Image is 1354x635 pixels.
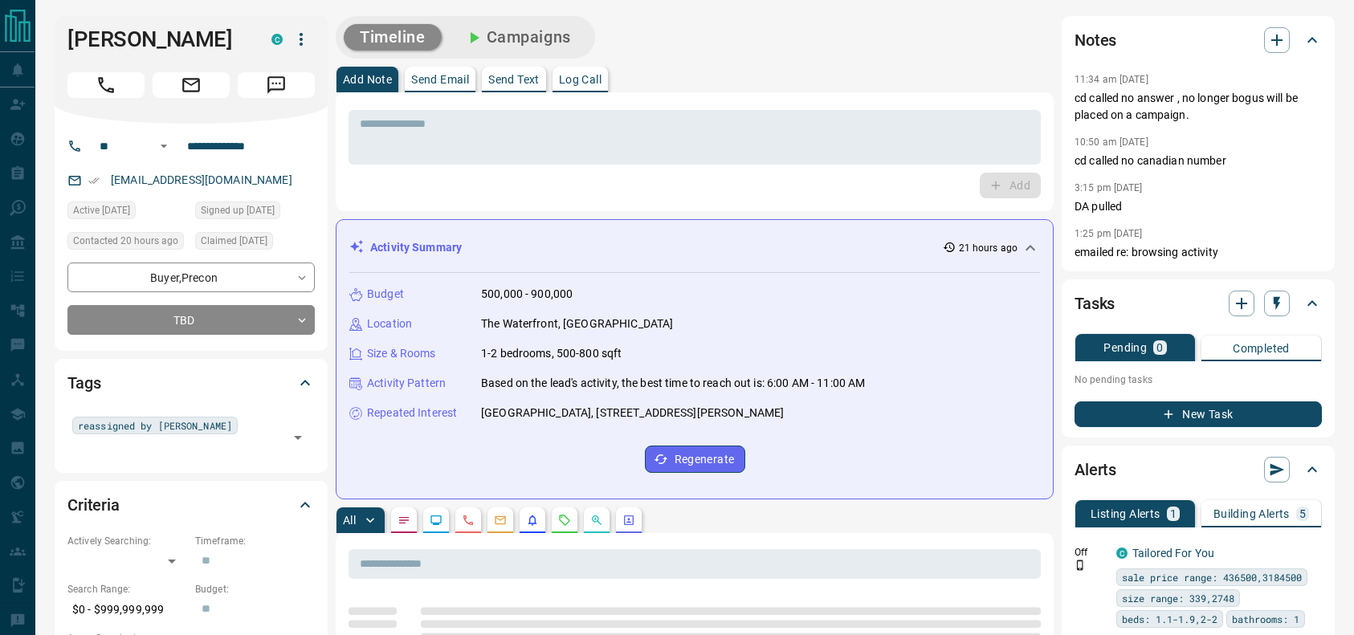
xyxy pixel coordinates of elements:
div: condos.ca [271,34,283,45]
p: Size & Rooms [367,345,436,362]
a: [EMAIL_ADDRESS][DOMAIN_NAME] [111,173,292,186]
span: size range: 339,2748 [1122,590,1234,606]
span: bathrooms: 1 [1232,611,1299,627]
p: 1-2 bedrooms, 500-800 sqft [481,345,622,362]
button: Campaigns [448,24,587,51]
p: emailed re: browsing activity [1075,244,1322,261]
a: Tailored For You [1132,547,1214,560]
span: beds: 1.1-1.9,2-2 [1122,611,1217,627]
p: 500,000 - 900,000 [481,286,573,303]
button: Open [154,136,173,156]
p: Completed [1233,343,1290,354]
div: Wed Aug 06 2025 [195,232,315,254]
h2: Tags [67,370,100,396]
p: Listing Alerts [1091,508,1160,519]
p: Actively Searching: [67,534,187,548]
span: sale price range: 436500,3184500 [1122,569,1302,585]
svg: Emails [494,514,507,527]
button: New Task [1075,401,1322,427]
h2: Alerts [1075,457,1116,482]
p: DA pulled [1075,198,1322,215]
p: 1 [1170,508,1177,519]
p: cd called no canadian number [1075,153,1322,169]
p: Budget: [195,582,315,596]
p: 21 hours ago [959,241,1018,255]
p: 10:50 am [DATE] [1075,136,1148,148]
p: $0 - $999,999,999 [67,596,187,623]
span: Claimed [DATE] [201,233,267,249]
p: Repeated Interest [367,405,457,421]
p: Add Note [343,74,392,85]
div: Tasks [1075,284,1322,323]
p: Building Alerts [1213,508,1290,519]
span: Contacted 20 hours ago [73,233,178,249]
div: Tags [67,364,315,402]
div: TBD [67,305,315,335]
p: Budget [367,286,404,303]
div: Mon Aug 11 2025 [67,232,187,254]
p: cd called no answer , no longer bogus will be placed on a campaign. [1075,90,1322,124]
svg: Listing Alerts [526,514,539,527]
h2: Notes [1075,27,1116,53]
p: No pending tasks [1075,368,1322,392]
p: Log Call [559,74,602,85]
div: Alerts [1075,450,1322,489]
svg: Opportunities [590,514,603,527]
p: All [343,515,356,526]
div: Mon Aug 11 2025 [67,201,187,224]
div: Criteria [67,486,315,524]
button: Timeline [344,24,442,51]
p: 0 [1156,342,1163,353]
p: Activity Summary [370,239,462,256]
div: Activity Summary21 hours ago [349,233,1040,263]
div: Thu Mar 16 2023 [195,201,315,224]
svg: Push Notification Only [1075,560,1086,571]
p: The Waterfront, [GEOGRAPHIC_DATA] [481,315,673,332]
span: reassigned by [PERSON_NAME] [78,417,232,434]
p: 1:25 pm [DATE] [1075,228,1143,239]
svg: Lead Browsing Activity [430,514,442,527]
span: Message [238,72,315,98]
p: 3:15 pm [DATE] [1075,182,1143,193]
h2: Tasks [1075,291,1115,316]
p: Activity Pattern [367,375,446,392]
p: Off [1075,545,1107,560]
p: Pending [1103,342,1147,353]
span: Active [DATE] [73,202,130,218]
p: Based on the lead's activity, the best time to reach out is: 6:00 AM - 11:00 AM [481,375,865,392]
p: [GEOGRAPHIC_DATA], [STREET_ADDRESS][PERSON_NAME] [481,405,784,421]
span: Email [153,72,230,98]
button: Open [287,426,309,449]
div: Notes [1075,21,1322,59]
p: Send Email [411,74,469,85]
p: 11:34 am [DATE] [1075,74,1148,85]
svg: Requests [558,514,571,527]
h2: Criteria [67,492,120,518]
p: Location [367,315,412,332]
p: 5 [1299,508,1306,519]
p: Timeframe: [195,534,315,548]
span: Signed up [DATE] [201,202,275,218]
svg: Calls [462,514,475,527]
p: Send Text [488,74,540,85]
button: Regenerate [645,446,745,473]
div: Buyer , Precon [67,263,315,292]
h1: [PERSON_NAME] [67,26,247,52]
svg: Email Verified [88,175,100,186]
p: Search Range: [67,582,187,596]
svg: Agent Actions [622,514,635,527]
span: Call [67,72,145,98]
svg: Notes [398,514,410,527]
div: condos.ca [1116,547,1128,559]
